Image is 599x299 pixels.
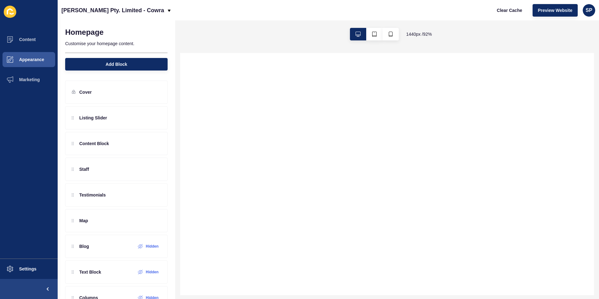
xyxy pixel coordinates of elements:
p: Listing Slider [79,115,107,121]
p: Staff [79,166,89,172]
button: Preview Website [533,4,578,17]
p: Map [79,218,88,224]
span: 1440 px / 92 % [406,31,432,37]
p: Text Block [79,269,101,275]
span: SP [586,7,592,13]
span: Add Block [106,61,127,67]
button: Add Block [65,58,168,71]
h1: Homepage [65,28,104,37]
p: Testimonials [79,192,106,198]
label: Hidden [146,244,159,249]
label: Hidden [146,270,159,275]
p: Customise your homepage content. [65,37,168,50]
p: [PERSON_NAME] Pty. Limited - Cowra [61,3,164,18]
button: Clear Cache [492,4,528,17]
span: Preview Website [538,7,572,13]
p: Content Block [79,140,109,147]
span: Clear Cache [497,7,522,13]
p: Cover [79,89,92,95]
p: Blog [79,243,89,249]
